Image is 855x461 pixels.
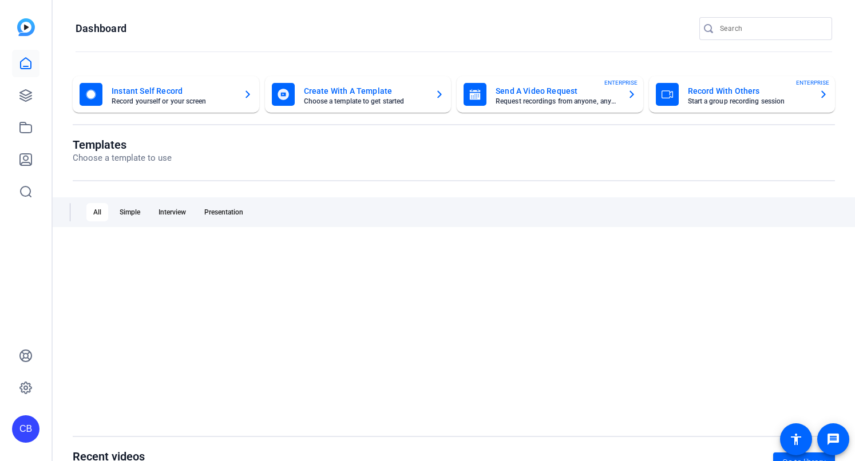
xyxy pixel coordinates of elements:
[17,18,35,36] img: blue-gradient.svg
[152,203,193,221] div: Interview
[496,84,618,98] mat-card-title: Send A Video Request
[604,78,638,87] span: ENTERPRISE
[73,76,259,113] button: Instant Self RecordRecord yourself or your screen
[112,84,234,98] mat-card-title: Instant Self Record
[496,98,618,105] mat-card-subtitle: Request recordings from anyone, anywhere
[688,84,810,98] mat-card-title: Record With Others
[12,415,39,443] div: CB
[688,98,810,105] mat-card-subtitle: Start a group recording session
[720,22,823,35] input: Search
[304,98,426,105] mat-card-subtitle: Choose a template to get started
[113,203,147,221] div: Simple
[76,22,126,35] h1: Dashboard
[86,203,108,221] div: All
[197,203,250,221] div: Presentation
[457,76,643,113] button: Send A Video RequestRequest recordings from anyone, anywhereENTERPRISE
[265,76,452,113] button: Create With A TemplateChoose a template to get started
[73,152,172,165] p: Choose a template to use
[796,78,829,87] span: ENTERPRISE
[649,76,836,113] button: Record With OthersStart a group recording sessionENTERPRISE
[789,432,803,446] mat-icon: accessibility
[112,98,234,105] mat-card-subtitle: Record yourself or your screen
[73,138,172,152] h1: Templates
[304,84,426,98] mat-card-title: Create With A Template
[826,432,840,446] mat-icon: message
